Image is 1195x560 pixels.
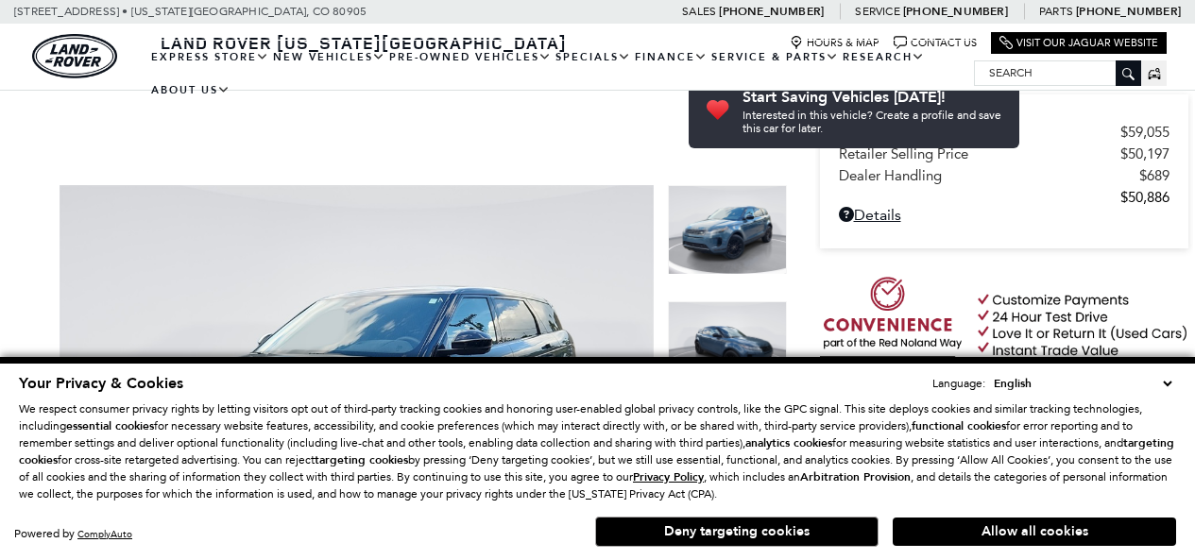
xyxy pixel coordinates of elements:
[855,5,899,18] span: Service
[633,469,704,484] u: Privacy Policy
[893,518,1176,546] button: Allow all cookies
[19,373,183,394] span: Your Privacy & Cookies
[903,4,1008,19] a: [PHONE_NUMBER]
[554,41,633,74] a: Specials
[682,5,716,18] span: Sales
[839,167,1139,184] span: Dealer Handling
[841,41,927,74] a: Research
[595,517,879,547] button: Deny targeting cookies
[32,34,117,78] img: Land Rover
[149,41,271,74] a: EXPRESS STORE
[1120,145,1169,162] span: $50,197
[709,41,841,74] a: Service & Parts
[19,400,1176,502] p: We respect consumer privacy rights by letting visitors opt out of third-party tracking cookies an...
[1076,4,1181,19] a: [PHONE_NUMBER]
[839,206,1169,224] a: Details
[839,189,1169,206] a: $50,886
[271,41,387,74] a: New Vehicles
[633,470,704,484] a: Privacy Policy
[745,435,832,450] strong: analytics cookies
[932,378,985,389] div: Language:
[668,301,787,391] img: Used 2025 Tribeca Blue Metallic Land Rover S image 2
[999,36,1158,50] a: Visit Our Jaguar Website
[77,528,132,540] a: ComplyAuto
[839,145,1169,162] a: Retailer Selling Price $50,197
[719,4,824,19] a: [PHONE_NUMBER]
[839,124,1120,141] span: Market Price
[149,74,232,107] a: About Us
[1120,189,1169,206] span: $50,886
[975,61,1140,84] input: Search
[149,41,974,107] nav: Main Navigation
[1139,167,1169,184] span: $689
[14,528,132,540] div: Powered by
[387,41,554,74] a: Pre-Owned Vehicles
[66,418,154,433] strong: essential cookies
[14,5,367,18] a: [STREET_ADDRESS] • [US_STATE][GEOGRAPHIC_DATA], CO 80905
[989,374,1176,393] select: Language Select
[839,145,1120,162] span: Retailer Selling Price
[315,452,408,467] strong: targeting cookies
[800,469,911,484] strong: Arbitration Provision
[32,34,117,78] a: land-rover
[839,167,1169,184] a: Dealer Handling $689
[1039,5,1073,18] span: Parts
[149,31,578,54] a: Land Rover [US_STATE][GEOGRAPHIC_DATA]
[894,36,977,50] a: Contact Us
[668,185,787,275] img: Used 2025 Tribeca Blue Metallic Land Rover S image 1
[790,36,879,50] a: Hours & Map
[161,31,567,54] span: Land Rover [US_STATE][GEOGRAPHIC_DATA]
[839,124,1169,141] a: Market Price $59,055
[633,41,709,74] a: Finance
[912,418,1006,433] strong: functional cookies
[1120,124,1169,141] span: $59,055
